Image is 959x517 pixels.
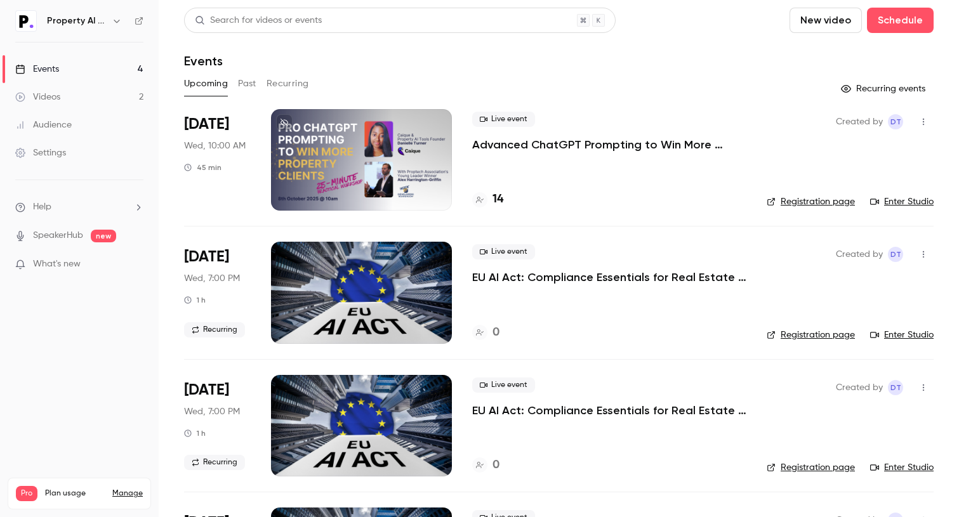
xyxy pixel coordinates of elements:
[493,457,499,474] h4: 0
[767,461,855,474] a: Registration page
[15,119,72,131] div: Audience
[184,162,222,173] div: 45 min
[836,114,883,129] span: Created by
[767,195,855,208] a: Registration page
[184,455,245,470] span: Recurring
[128,259,143,270] iframe: Noticeable Trigger
[790,8,862,33] button: New video
[112,488,143,499] a: Manage
[472,457,499,474] a: 0
[15,147,66,159] div: Settings
[184,114,229,134] span: [DATE]
[184,322,245,337] span: Recurring
[33,229,83,242] a: SpeakerHub
[91,230,116,242] span: new
[472,191,503,208] a: 14
[472,377,535,393] span: Live event
[184,247,229,267] span: [DATE]
[472,324,499,341] a: 0
[493,324,499,341] h4: 0
[472,403,746,418] a: EU AI Act: Compliance Essentials for Real Estate & Construction
[33,258,81,271] span: What's new
[870,195,934,208] a: Enter Studio
[184,109,251,211] div: Oct 8 Wed, 10:00 AM (Europe/London)
[870,329,934,341] a: Enter Studio
[238,74,256,94] button: Past
[867,8,934,33] button: Schedule
[33,200,51,214] span: Help
[45,488,105,499] span: Plan usage
[184,272,240,285] span: Wed, 7:00 PM
[888,380,903,395] span: Danielle Turner
[890,380,901,395] span: DT
[472,244,535,259] span: Live event
[836,247,883,262] span: Created by
[184,242,251,343] div: Oct 8 Wed, 7:00 PM (Europe/London)
[890,247,901,262] span: DT
[472,112,535,127] span: Live event
[16,486,37,501] span: Pro
[888,247,903,262] span: Danielle Turner
[184,140,246,152] span: Wed, 10:00 AM
[184,295,206,305] div: 1 h
[835,79,934,99] button: Recurring events
[15,200,143,214] li: help-dropdown-opener
[47,15,107,27] h6: Property AI Tools
[767,329,855,341] a: Registration page
[16,11,36,31] img: Property AI Tools
[184,74,228,94] button: Upcoming
[15,91,60,103] div: Videos
[184,428,206,438] div: 1 h
[184,53,223,69] h1: Events
[184,375,251,476] div: Oct 29 Wed, 7:00 PM (Europe/London)
[870,461,934,474] a: Enter Studio
[890,114,901,129] span: DT
[888,114,903,129] span: Danielle Turner
[472,270,746,285] a: EU AI Act: Compliance Essentials for Real Estate & Construction
[184,380,229,400] span: [DATE]
[472,137,746,152] a: Advanced ChatGPT Prompting to Win More Clients
[267,74,309,94] button: Recurring
[836,380,883,395] span: Created by
[195,14,322,27] div: Search for videos or events
[493,191,503,208] h4: 14
[184,405,240,418] span: Wed, 7:00 PM
[15,63,59,75] div: Events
